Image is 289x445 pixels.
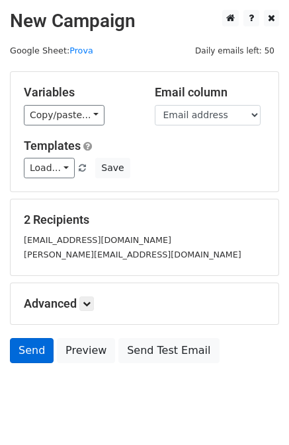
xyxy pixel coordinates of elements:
[24,250,241,259] small: [PERSON_NAME][EMAIL_ADDRESS][DOMAIN_NAME]
[69,46,93,55] a: Prova
[24,105,104,125] a: Copy/paste...
[190,46,279,55] a: Daily emails left: 50
[24,158,75,178] a: Load...
[10,46,93,55] small: Google Sheet:
[10,10,279,32] h2: New Campaign
[223,382,289,445] iframe: Chat Widget
[223,382,289,445] div: Widget chat
[10,338,54,363] a: Send
[190,44,279,58] span: Daily emails left: 50
[155,85,266,100] h5: Email column
[57,338,115,363] a: Preview
[95,158,130,178] button: Save
[24,296,265,311] h5: Advanced
[24,235,171,245] small: [EMAIL_ADDRESS][DOMAIN_NAME]
[24,139,81,153] a: Templates
[118,338,219,363] a: Send Test Email
[24,213,265,227] h5: 2 Recipients
[24,85,135,100] h5: Variables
